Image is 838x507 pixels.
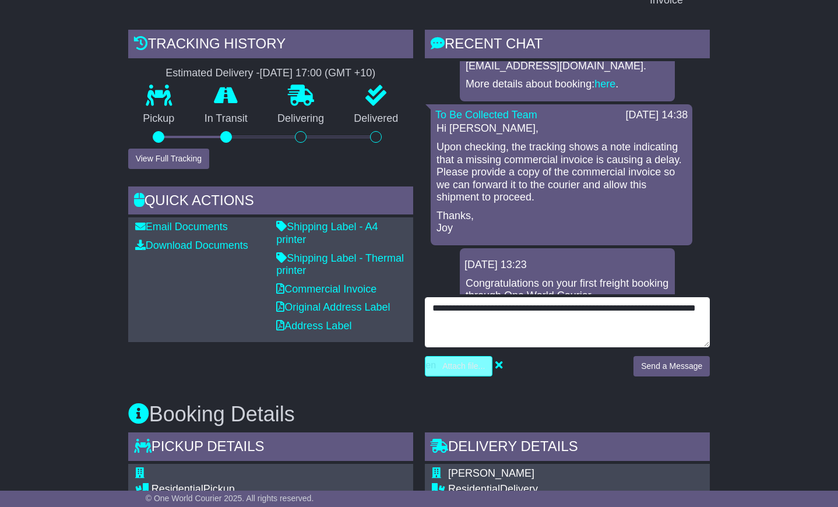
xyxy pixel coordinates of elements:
div: Pickup [152,483,376,496]
p: Pickup [128,112,189,125]
div: RECENT CHAT [425,30,710,61]
button: View Full Tracking [128,149,209,169]
p: More details about booking: . [466,78,669,91]
a: Address Label [276,320,351,332]
a: To Be Collected Team [435,109,537,121]
a: Email Documents [135,221,228,233]
a: Shipping Label - A4 printer [276,221,378,245]
h3: Booking Details [128,403,710,426]
div: Delivery [448,483,703,496]
p: In Transit [189,112,262,125]
span: © One World Courier 2025. All rights reserved. [146,494,314,503]
div: [DATE] 13:23 [464,259,670,272]
div: [DATE] 14:38 [626,109,688,122]
p: Thanks, Joy [436,210,686,235]
span: Residential [448,483,500,495]
a: Shipping Label - Thermal printer [276,252,404,277]
div: Quick Actions [128,186,413,218]
span: [PERSON_NAME] [448,467,534,479]
button: Send a Message [633,356,710,376]
a: Download Documents [135,240,248,251]
div: [DATE] 17:00 (GMT +10) [259,67,375,80]
p: Hi [PERSON_NAME], [436,122,686,135]
p: Delivering [262,112,339,125]
div: Tracking history [128,30,413,61]
a: Commercial Invoice [276,283,376,295]
p: Congratulations on your first freight booking through One World Courier. [466,277,669,302]
p: Delivered [339,112,413,125]
a: Original Address Label [276,301,390,313]
a: here [594,78,615,90]
div: Estimated Delivery - [128,67,413,80]
p: Upon checking, the tracking shows a note indicating that a missing commercial invoice is causing ... [436,141,686,204]
div: Pickup Details [128,432,413,464]
div: Delivery Details [425,432,710,464]
span: Residential [152,483,203,495]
